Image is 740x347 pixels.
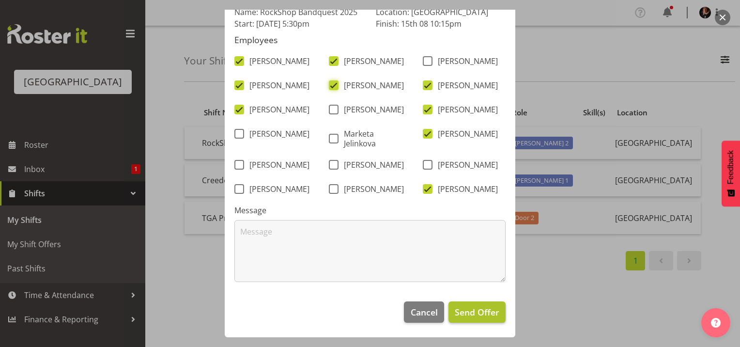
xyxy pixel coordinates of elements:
span: [PERSON_NAME] [432,105,498,114]
button: Feedback - Show survey [722,141,740,206]
span: [PERSON_NAME] [244,56,309,66]
img: help-xxl-2.png [711,318,721,328]
span: [PERSON_NAME] [432,56,498,66]
span: [PERSON_NAME] [244,160,309,170]
span: Marketa Jelinkova [339,129,408,148]
span: [PERSON_NAME] [339,160,404,170]
span: Cancel [411,306,438,318]
button: Send Offer [448,301,506,323]
span: [PERSON_NAME] [244,80,309,90]
div: Location: [GEOGRAPHIC_DATA] Finish: 15th 08 10:15pm [370,0,511,35]
span: [PERSON_NAME] [339,105,404,114]
label: Message [234,205,506,216]
div: Name: RockShop Bandquest 2025 Start: [DATE] 5:30pm [229,0,370,35]
button: Cancel [404,301,444,323]
span: Feedback [726,150,735,184]
h5: Employees [234,35,506,45]
span: Send Offer [455,306,499,318]
span: [PERSON_NAME] [339,80,404,90]
span: [PERSON_NAME] [339,184,404,194]
span: [PERSON_NAME] [244,105,309,114]
span: [PERSON_NAME] [432,160,498,170]
span: [PERSON_NAME] [244,129,309,139]
span: [PERSON_NAME] [432,129,498,139]
span: [PERSON_NAME] [432,184,498,194]
span: [PERSON_NAME] [432,80,498,90]
span: [PERSON_NAME] [339,56,404,66]
span: [PERSON_NAME] [244,184,309,194]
